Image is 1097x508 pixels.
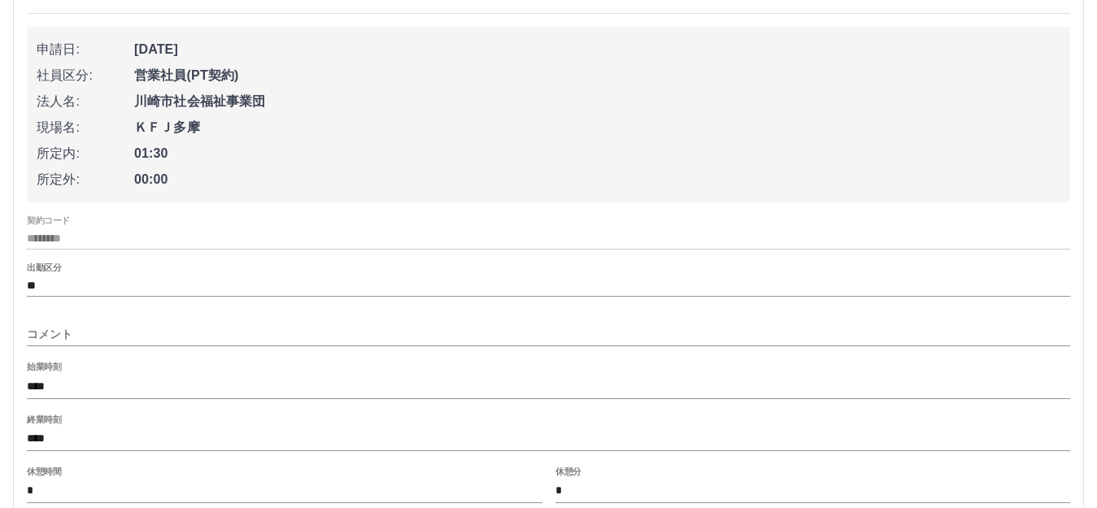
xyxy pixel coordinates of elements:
span: 川崎市社会福祉事業団 [134,92,1060,111]
span: 法人名: [37,92,134,111]
label: 始業時刻 [27,361,61,373]
span: 01:30 [134,144,1060,163]
span: 申請日: [37,40,134,59]
span: 所定外: [37,170,134,189]
label: 休憩分 [555,465,581,477]
label: 終業時刻 [27,413,61,425]
label: 出勤区分 [27,262,61,274]
label: 契約コード [27,215,70,227]
span: 00:00 [134,170,1060,189]
label: 休憩時間 [27,465,61,477]
span: 社員区分: [37,66,134,85]
span: ＫＦＪ多摩 [134,118,1060,137]
span: 現場名: [37,118,134,137]
span: 所定内: [37,144,134,163]
span: 営業社員(PT契約) [134,66,1060,85]
span: [DATE] [134,40,1060,59]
